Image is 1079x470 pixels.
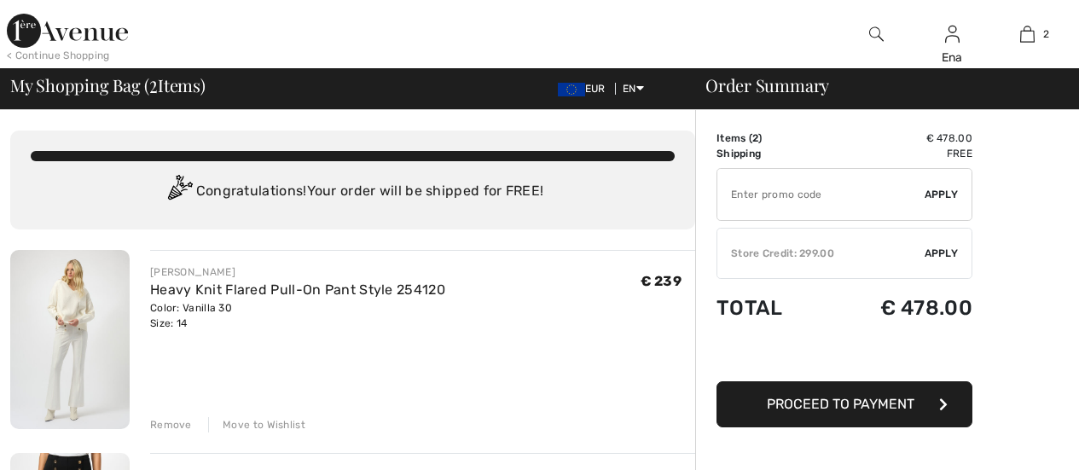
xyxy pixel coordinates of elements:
span: My Shopping Bag ( Items) [10,77,206,94]
span: 2 [1043,26,1049,42]
span: EUR [558,83,612,95]
div: [PERSON_NAME] [150,264,445,280]
img: My Info [945,24,960,44]
div: < Continue Shopping [7,48,110,63]
td: Total [716,279,823,337]
span: EN [623,83,644,95]
img: Congratulation2.svg [162,175,196,209]
span: 2 [149,73,158,95]
div: Move to Wishlist [208,417,305,432]
div: Ena [915,49,989,67]
span: Apply [925,187,959,202]
td: € 478.00 [823,131,972,146]
td: Items ( ) [716,131,823,146]
td: € 478.00 [823,279,972,337]
img: My Bag [1020,24,1035,44]
span: Apply [925,246,959,261]
img: 1ère Avenue [7,14,128,48]
input: Promo code [717,169,925,220]
a: Heavy Knit Flared Pull-On Pant Style 254120 [150,281,445,298]
span: Proceed to Payment [767,396,914,412]
div: Congratulations! Your order will be shipped for FREE! [31,175,675,209]
td: Shipping [716,146,823,161]
span: € 239 [641,273,682,289]
div: Order Summary [685,77,1069,94]
a: Sign In [945,26,960,42]
td: Free [823,146,972,161]
img: search the website [869,24,884,44]
div: Remove [150,417,192,432]
div: Color: Vanilla 30 Size: 14 [150,300,445,331]
button: Proceed to Payment [716,381,972,427]
a: 2 [990,24,1064,44]
div: Store Credit: 299.00 [717,246,925,261]
img: Euro [558,83,585,96]
img: Heavy Knit Flared Pull-On Pant Style 254120 [10,250,130,429]
iframe: PayPal [716,337,972,375]
span: 2 [752,132,758,144]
